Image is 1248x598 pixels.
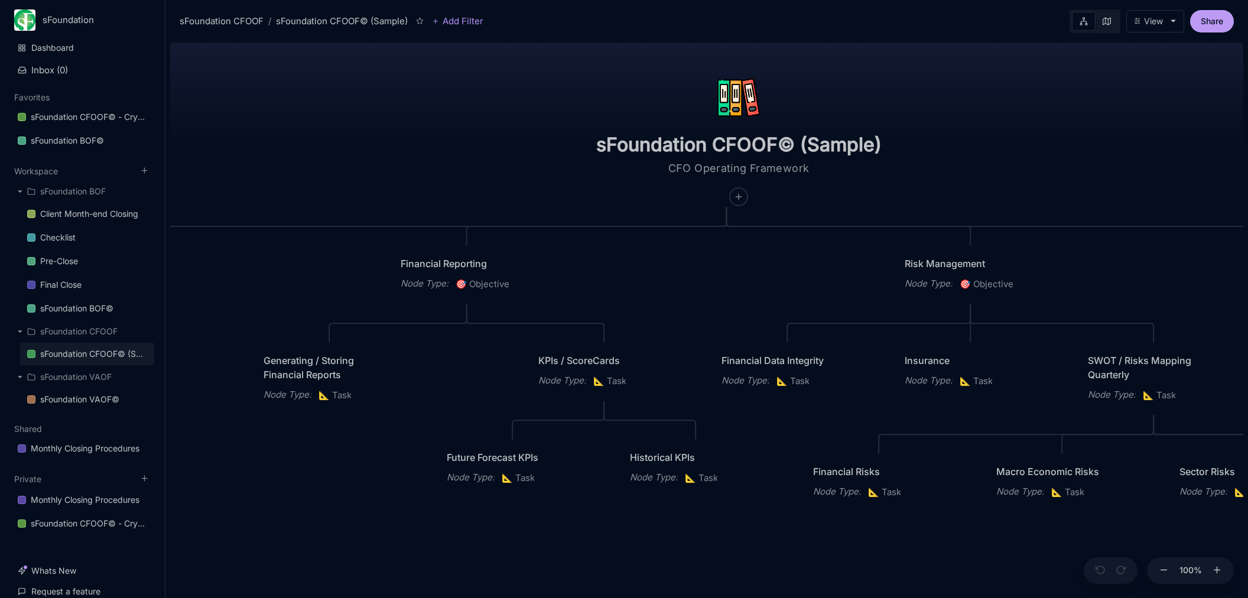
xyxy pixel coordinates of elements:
[11,560,154,582] a: Whats New
[40,254,78,268] div: Pre-Close
[40,207,138,221] div: Client Month-end Closing
[717,76,760,119] img: icon
[1051,485,1084,499] span: Task
[20,226,154,249] div: Checklist
[31,110,147,124] div: sFoundation CFOOF© - Crystal Lake Partner LLC
[996,485,1044,499] div: Node Type :
[318,389,332,401] i: 📐
[14,424,42,434] button: Shared
[630,450,762,464] div: Historical KPIs
[1126,10,1184,32] button: View
[1234,486,1248,498] i: 📐
[20,250,154,273] div: Pre-Close
[960,278,973,290] i: 🎯
[11,106,154,128] a: sFoundation CFOOF© - Crystal Lake Partner LLC
[996,464,1129,479] div: Macro Economic Risks
[776,375,790,386] i: 📐
[527,342,682,400] div: KPIs / ScoreCardsNode Type:📐Task
[538,353,671,368] div: KPIs / ScoreCards
[1144,17,1163,26] div: View
[11,321,154,342] div: sFoundation CFOOF
[11,489,154,511] a: Monthly Closing Procedures
[252,342,407,414] div: Generating / Storing Financial ReportsNode Type:📐Task
[14,92,50,102] button: Favorites
[721,353,854,368] div: Financial Data Integrity
[11,489,154,512] div: Monthly Closing Procedures
[11,102,154,157] div: Favorites
[1190,10,1234,32] button: Share
[31,493,139,507] div: Monthly Closing Procedures
[868,486,882,498] i: 📐
[593,374,626,388] span: Task
[43,15,132,25] div: sFoundation
[776,374,810,388] span: Task
[40,278,82,292] div: Final Close
[31,134,104,148] div: sFoundation BOF©
[985,453,1140,511] div: Macro Economic RisksNode Type:📐Task
[685,472,698,483] i: 📐
[893,342,1048,400] div: InsuranceNode Type:📐Task
[893,245,1048,303] div: Risk ManagementNode Type:🎯Objective
[264,388,311,402] div: Node Type :
[1143,388,1176,402] span: Task
[20,343,154,365] a: sFoundation CFOOF© (Sample)
[1176,557,1205,584] button: 100%
[813,485,861,499] div: Node Type :
[11,106,154,129] div: sFoundation CFOOF© - Crystal Lake Partner LLC
[11,434,154,464] div: Shared
[11,512,154,535] a: sFoundation CFOOF© - Crystal Lake Partner LLC
[401,277,448,291] div: Node Type :
[1088,388,1136,402] div: Node Type :
[905,353,1037,368] div: Insurance
[20,297,154,320] div: sFoundation BOF©
[20,250,154,272] a: Pre-Close
[960,375,973,386] i: 📐
[20,388,154,411] div: sFoundation VAOF©
[11,437,154,460] a: Monthly Closing Procedures
[11,37,154,59] a: Dashboard
[318,388,352,402] span: Task
[710,342,865,400] div: Financial Data IntegrityNode Type:📐Task
[11,129,154,152] a: sFoundation BOF©
[620,161,857,175] textarea: CFO Operating Framework
[905,373,953,388] div: Node Type :
[502,472,515,483] i: 📐
[1051,486,1065,498] i: 📐
[20,274,154,297] div: Final Close
[432,14,483,28] button: Add Filter
[20,203,154,226] div: Client Month-end Closing
[435,439,590,497] div: Future Forecast KPIsNode Type:📐Task
[456,278,469,290] i: 🎯
[31,441,139,456] div: Monthly Closing Procedures
[14,474,41,484] button: Private
[389,245,544,303] div: Financial ReportingNode Type:🎯Objective
[905,256,1037,271] div: Risk Management
[11,366,154,388] div: sFoundation VAOF
[268,14,271,28] div: /
[721,373,769,388] div: Node Type :
[1179,485,1227,499] div: Node Type :
[11,485,154,539] div: Private
[802,453,957,511] div: Financial RisksNode Type:📐Task
[11,60,154,80] button: Inbox (0)
[20,274,154,296] a: Final Close
[538,373,586,388] div: Node Type :
[960,374,993,388] span: Task
[456,277,509,291] span: Objective
[14,166,58,176] button: Workspace
[502,471,535,485] span: Task
[40,230,76,245] div: Checklist
[40,324,118,339] div: sFoundation CFOOF
[40,347,147,361] div: sFoundation CFOOF© (Sample)
[439,14,483,28] span: Add Filter
[40,370,112,384] div: sFoundation VAOF
[685,471,718,485] span: Task
[11,177,154,415] div: Workspace
[276,14,408,28] div: sFoundation CFOOF© (Sample)
[20,343,154,366] div: sFoundation CFOOF© (Sample)
[630,470,678,485] div: Node Type :
[11,181,154,202] div: sFoundation BOF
